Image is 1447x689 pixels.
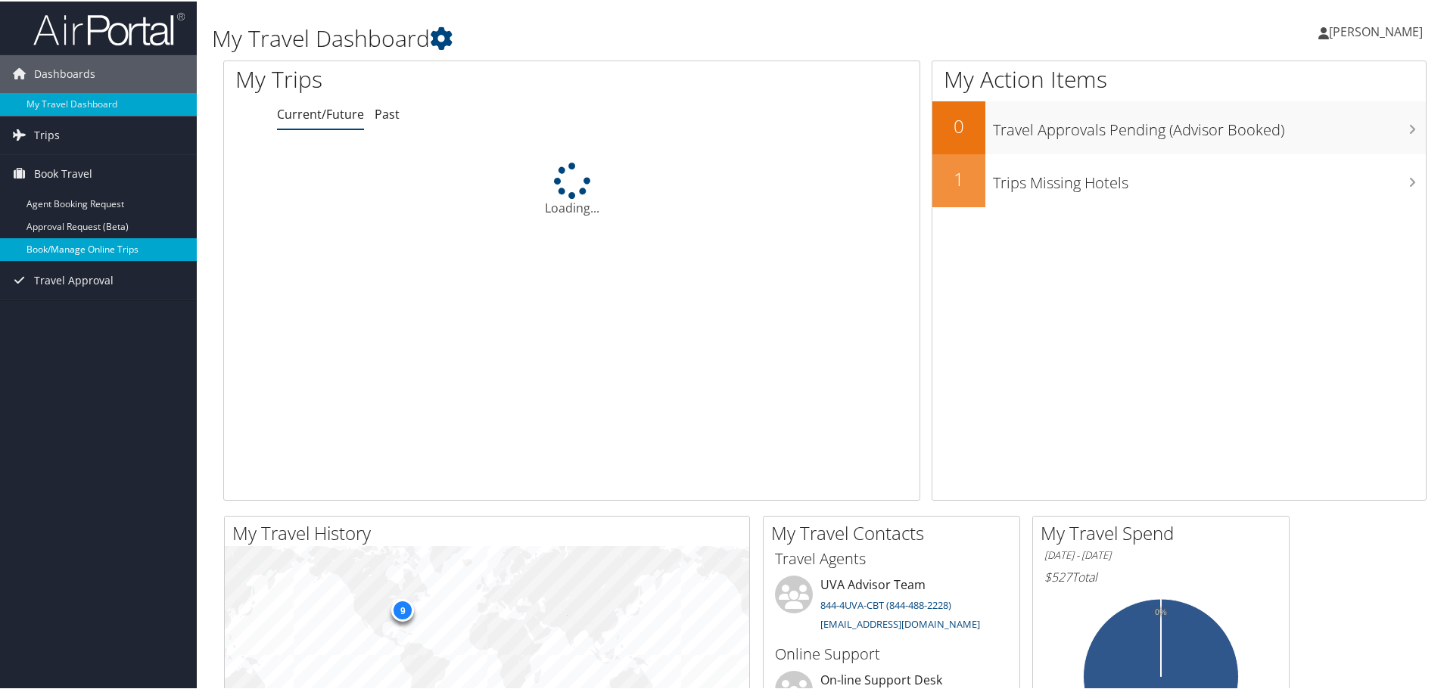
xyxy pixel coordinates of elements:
span: $527 [1044,567,1072,584]
span: Travel Approval [34,260,114,298]
h3: Travel Approvals Pending (Advisor Booked) [993,110,1426,139]
a: Past [375,104,400,121]
h6: [DATE] - [DATE] [1044,547,1277,561]
h1: My Travel Dashboard [212,21,1029,53]
h6: Total [1044,567,1277,584]
h2: 0 [932,112,985,138]
h2: 1 [932,165,985,191]
h3: Travel Agents [775,547,1008,568]
h2: My Travel Spend [1041,519,1289,545]
h3: Online Support [775,642,1008,663]
h1: My Action Items [932,62,1426,94]
a: 1Trips Missing Hotels [932,153,1426,206]
img: airportal-logo.png [33,10,185,45]
span: Dashboards [34,54,95,92]
h1: My Trips [235,62,618,94]
div: 9 [391,597,414,620]
tspan: 0% [1155,607,1167,616]
h2: My Travel Contacts [771,519,1019,545]
h3: Trips Missing Hotels [993,163,1426,192]
a: [PERSON_NAME] [1318,8,1438,53]
div: Loading... [224,161,920,216]
a: Current/Future [277,104,364,121]
li: UVA Advisor Team [767,574,1016,636]
a: [EMAIL_ADDRESS][DOMAIN_NAME] [820,616,980,629]
span: Trips [34,115,60,153]
span: Book Travel [34,154,92,191]
a: 0Travel Approvals Pending (Advisor Booked) [932,100,1426,153]
span: [PERSON_NAME] [1329,22,1423,39]
h2: My Travel History [232,519,749,545]
a: 844-4UVA-CBT (844-488-2228) [820,597,951,610]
